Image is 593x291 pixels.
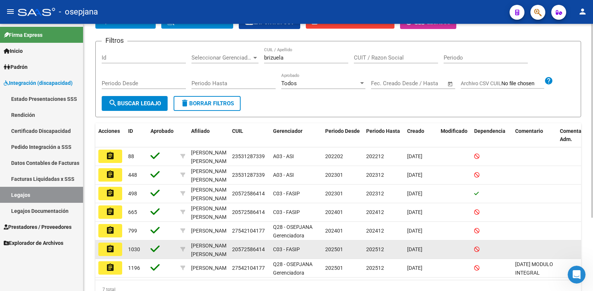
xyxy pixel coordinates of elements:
[108,100,161,107] span: Buscar Legajo
[150,128,174,134] span: Aprobado
[322,123,363,148] datatable-header-cell: Periodo Desde
[232,246,265,252] span: 20572586414
[106,151,115,160] mat-icon: assignment
[106,263,115,272] mat-icon: assignment
[407,246,422,252] span: [DATE]
[106,244,115,253] mat-icon: assignment
[106,207,115,216] mat-icon: assignment
[325,246,343,252] span: 202501
[407,209,422,215] span: [DATE]
[325,172,343,178] span: 202301
[325,128,360,134] span: Periodo Desde
[273,191,300,196] span: C03 - FASIP
[281,80,297,87] span: Todos
[4,223,72,231] span: Prestadores / Proveedores
[191,167,231,184] div: [PERSON_NAME] [PERSON_NAME]
[407,228,422,234] span: [DATE]
[325,228,343,234] span: 202401
[4,31,42,39] span: Firma Express
[6,7,15,16] mat-icon: menu
[273,224,313,239] span: Q28 - OSEPJANA Gerenciadora
[270,123,322,148] datatable-header-cell: Gerenciador
[108,99,117,108] mat-icon: search
[125,123,148,148] datatable-header-cell: ID
[106,189,115,198] mat-icon: assignment
[229,123,270,148] datatable-header-cell: CUIL
[366,153,384,159] span: 202212
[232,209,265,215] span: 20572586414
[191,204,231,221] div: [PERSON_NAME] [PERSON_NAME]
[366,209,384,215] span: 202412
[438,123,471,148] datatable-header-cell: Modificado
[446,80,455,88] button: Open calendar
[128,153,134,159] span: 88
[404,123,438,148] datatable-header-cell: Creado
[366,128,400,134] span: Periodo Hasta
[560,128,588,143] span: Comentario Adm.
[273,153,294,159] span: A03 - ASI
[366,246,384,252] span: 202512
[325,265,343,271] span: 202501
[325,153,343,159] span: 202202
[407,128,424,134] span: Creado
[273,172,294,178] span: A03 - ASI
[128,209,137,215] span: 665
[407,172,422,178] span: [DATE]
[407,191,422,196] span: [DATE]
[128,128,133,134] span: ID
[568,266,586,284] iframe: Intercom live chat
[106,226,115,235] mat-icon: assignment
[245,19,294,26] span: Exportar CSV
[325,209,343,215] span: 202401
[232,153,265,159] span: 23531287339
[191,186,231,203] div: [PERSON_NAME] [PERSON_NAME]
[128,246,140,252] span: 1030
[4,63,28,71] span: Padrón
[232,265,265,271] span: 27542104177
[273,128,302,134] span: Gerenciador
[273,246,300,252] span: C03 - FASIP
[371,80,401,87] input: Fecha inicio
[128,228,137,234] span: 799
[102,96,168,111] button: Buscar Legajo
[106,170,115,179] mat-icon: assignment
[174,96,241,111] button: Borrar Filtros
[191,54,252,61] span: Seleccionar Gerenciador
[128,191,137,196] span: 498
[102,35,127,46] h3: Filtros
[366,191,384,196] span: 202312
[59,4,98,20] span: - osepjana
[515,128,543,134] span: Comentario
[128,265,140,271] span: 1196
[366,172,384,178] span: 202312
[474,128,505,134] span: Dependencia
[512,123,557,148] datatable-header-cell: Comentario
[232,128,243,134] span: CUIL
[471,123,512,148] datatable-header-cell: Dependencia
[363,123,404,148] datatable-header-cell: Periodo Hasta
[366,228,384,234] span: 202412
[325,191,343,196] span: 202301
[188,123,229,148] datatable-header-cell: Afiliado
[407,265,422,271] span: [DATE]
[273,209,300,215] span: C03 - FASIP
[441,128,467,134] span: Modificado
[191,242,231,259] div: [PERSON_NAME] [PERSON_NAME]
[366,265,384,271] span: 202512
[407,153,422,159] span: [DATE]
[578,7,587,16] mat-icon: person
[232,191,265,196] span: 20572586414
[148,123,177,148] datatable-header-cell: Aprobado
[101,19,150,25] span: Crear Legajo
[191,264,231,272] div: [PERSON_NAME]
[544,76,553,85] mat-icon: help
[461,80,501,86] span: Archivo CSV CUIL
[180,100,234,107] span: Borrar Filtros
[232,228,265,234] span: 27542104177
[191,227,231,235] div: [PERSON_NAME]
[4,79,73,87] span: Integración (discapacidad)
[128,172,137,178] span: 448
[273,261,313,276] span: Q28 - OSEPJANA Gerenciadora
[95,123,125,148] datatable-header-cell: Acciones
[408,80,444,87] input: Fecha fin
